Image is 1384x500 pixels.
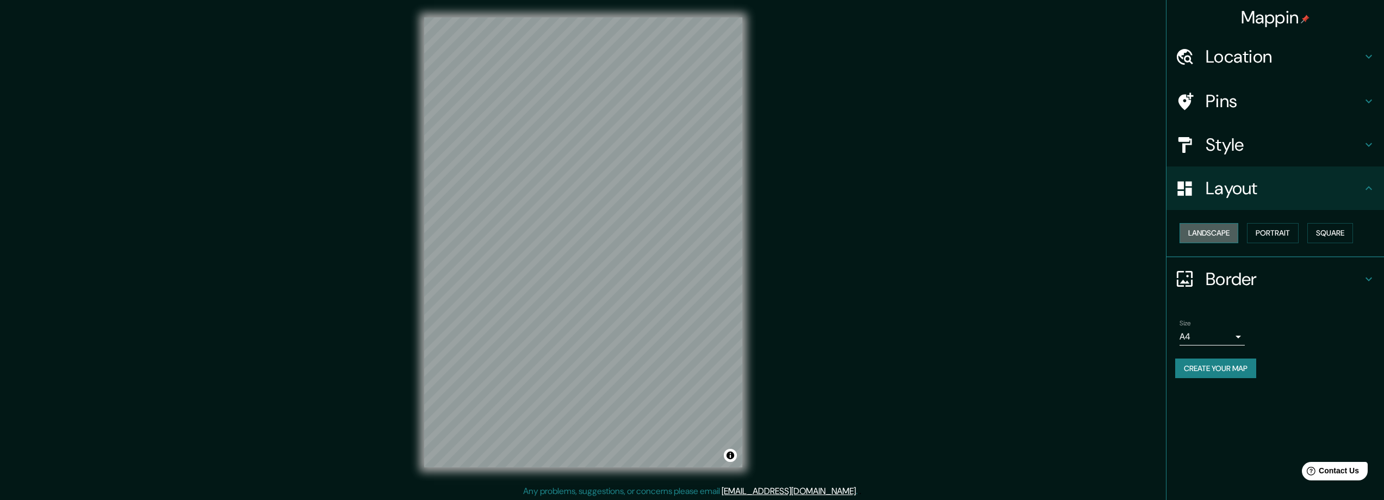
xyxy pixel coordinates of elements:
[424,17,742,467] canvas: Map
[1180,223,1238,243] button: Landscape
[1166,35,1384,78] div: Location
[1206,268,1362,290] h4: Border
[1206,46,1362,67] h4: Location
[722,485,856,497] a: [EMAIL_ADDRESS][DOMAIN_NAME]
[1247,223,1299,243] button: Portrait
[724,449,737,462] button: Toggle attribution
[1180,328,1245,345] div: A4
[1206,134,1362,156] h4: Style
[1206,90,1362,112] h4: Pins
[1180,318,1191,328] label: Size
[523,485,858,498] p: Any problems, suggestions, or concerns please email .
[1175,359,1256,379] button: Create your map
[1166,79,1384,123] div: Pins
[1241,7,1310,28] h4: Mappin
[1166,123,1384,166] div: Style
[1166,166,1384,210] div: Layout
[858,485,859,498] div: .
[1287,458,1372,488] iframe: Help widget launcher
[1206,177,1362,199] h4: Layout
[1307,223,1353,243] button: Square
[1301,15,1309,23] img: pin-icon.png
[859,485,861,498] div: .
[1166,257,1384,301] div: Border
